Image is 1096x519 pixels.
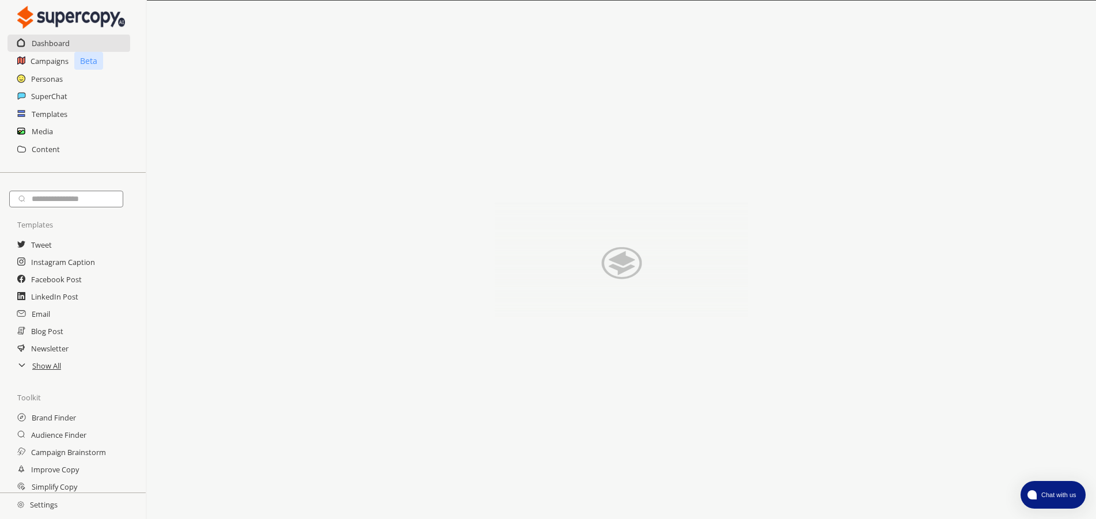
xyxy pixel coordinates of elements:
a: Dashboard [32,35,70,52]
a: Simplify Copy [32,478,77,495]
a: Blog Post [31,323,63,340]
a: Brand Finder [32,409,76,426]
a: Newsletter [31,340,69,357]
span: Chat with us [1037,490,1079,499]
a: SuperChat [31,88,67,105]
img: Close [495,203,748,318]
a: Facebook Post [31,271,82,288]
a: LinkedIn Post [31,288,78,305]
p: Beta [74,52,103,70]
a: Campaign Brainstorm [31,444,106,461]
a: Media [32,123,53,140]
a: Templates [32,105,67,123]
a: Instagram Caption [31,253,95,271]
a: Campaigns [31,52,69,70]
a: Audience Finder [31,426,86,444]
img: Close [17,501,24,508]
a: Tweet [31,236,52,253]
a: Show All [32,357,61,374]
a: Improve Copy [31,461,79,478]
a: Email [32,305,50,323]
a: Content [32,141,60,158]
img: Close [17,6,125,29]
button: atlas-launcher [1021,481,1086,509]
a: Personas [31,70,63,88]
